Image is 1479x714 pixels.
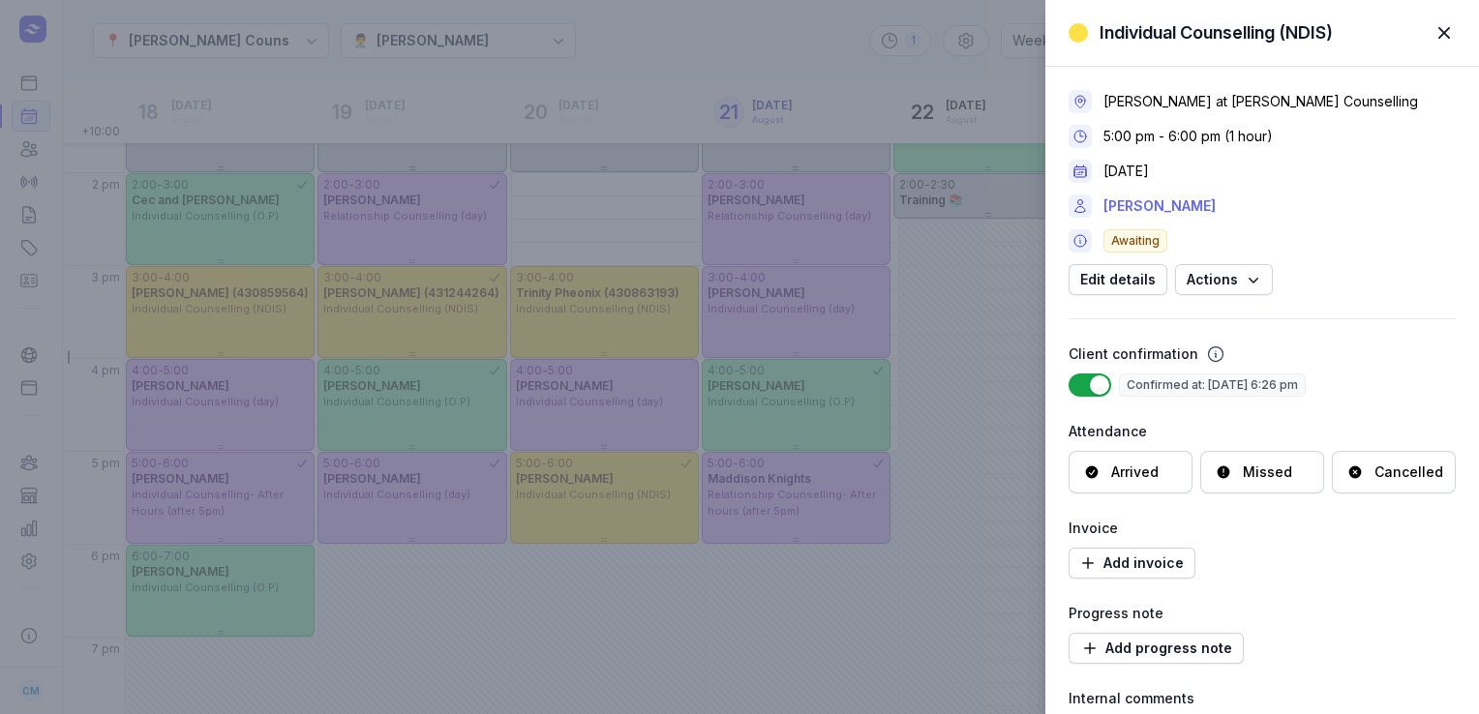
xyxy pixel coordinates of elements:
[1069,342,1198,366] div: Client confirmation
[1069,602,1456,625] div: Progress note
[1103,229,1167,253] span: Awaiting
[1103,194,1216,218] a: [PERSON_NAME]
[1069,420,1456,443] div: Attendance
[1111,462,1159,482] div: Arrived
[1103,162,1149,181] div: [DATE]
[1119,373,1306,397] span: Confirmed at: [DATE] 6:26 pm
[1080,551,1184,575] span: Add invoice
[1080,637,1232,660] span: Add progress note
[1103,92,1418,111] div: [PERSON_NAME] at [PERSON_NAME] Counselling
[1100,21,1333,45] div: Individual Counselling (NDIS)
[1175,264,1273,295] button: Actions
[1243,462,1292,482] div: Missed
[1080,268,1156,291] span: Edit details
[1069,517,1456,540] div: Invoice
[1187,268,1261,291] span: Actions
[1103,127,1273,146] div: 5:00 pm - 6:00 pm (1 hour)
[1374,462,1443,482] div: Cancelled
[1069,264,1167,295] button: Edit details
[1069,687,1456,710] div: Internal comments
